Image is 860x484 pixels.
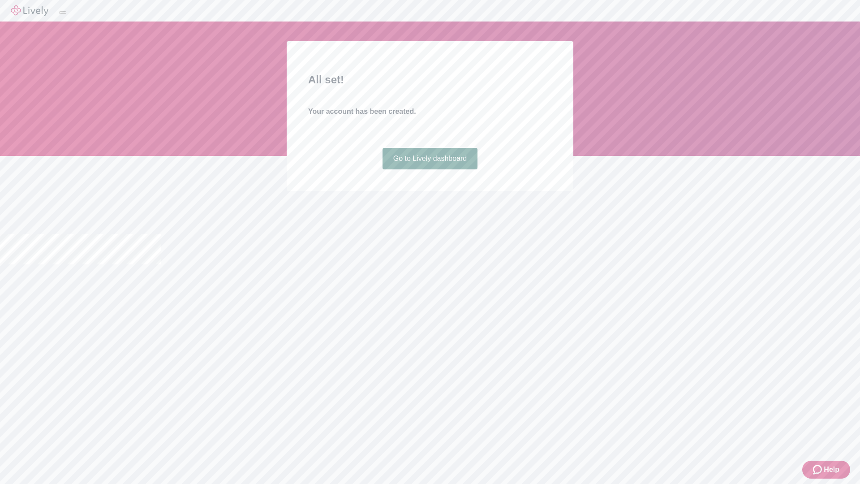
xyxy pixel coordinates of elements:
[824,464,839,475] span: Help
[308,72,552,88] h2: All set!
[11,5,48,16] img: Lively
[813,464,824,475] svg: Zendesk support icon
[308,106,552,117] h4: Your account has been created.
[802,461,850,479] button: Zendesk support iconHelp
[383,148,478,169] a: Go to Lively dashboard
[59,11,66,14] button: Log out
